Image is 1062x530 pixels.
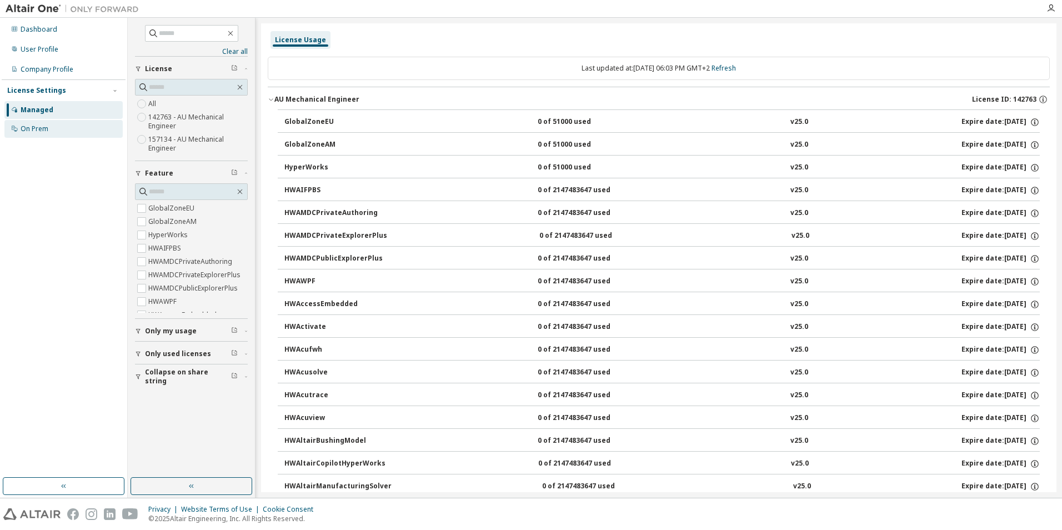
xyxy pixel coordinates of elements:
img: altair_logo.svg [3,508,61,520]
div: 0 of 2147483647 used [538,413,638,423]
div: Expire date: [DATE] [961,482,1040,492]
span: Clear filter [231,327,238,336]
div: Expire date: [DATE] [961,277,1040,287]
div: v25.0 [790,436,808,446]
button: HWAWPF0 of 2147483647 usedv25.0Expire date:[DATE] [284,269,1040,294]
div: Expire date: [DATE] [961,208,1040,218]
div: Expire date: [DATE] [961,299,1040,309]
button: HWAcuview0 of 2147483647 usedv25.0Expire date:[DATE] [284,406,1040,431]
div: Dashboard [21,25,57,34]
label: All [148,97,158,111]
div: GlobalZoneAM [284,140,384,150]
div: 0 of 2147483647 used [538,322,638,332]
div: License Settings [7,86,66,95]
div: License Usage [275,36,326,44]
div: 0 of 51000 used [538,117,638,127]
button: Collapse on share string [135,364,248,389]
div: 0 of 51000 used [538,140,638,150]
div: v25.0 [790,117,808,127]
label: GlobalZoneAM [148,215,199,228]
span: Clear filter [231,169,238,178]
div: v25.0 [793,482,811,492]
div: HyperWorks [284,163,384,173]
div: GlobalZoneEU [284,117,384,127]
div: v25.0 [790,254,808,264]
div: Expire date: [DATE] [961,322,1040,332]
div: v25.0 [790,391,808,401]
div: v25.0 [790,368,808,378]
div: On Prem [21,124,48,133]
label: HWAMDCPrivateAuthoring [148,255,234,268]
button: HWAIFPBS0 of 2147483647 usedv25.0Expire date:[DATE] [284,178,1040,203]
span: Clear filter [231,64,238,73]
div: 0 of 2147483647 used [538,277,638,287]
div: Expire date: [DATE] [961,254,1040,264]
label: HWAMDCPublicExplorerPlus [148,282,240,295]
span: License ID: 142763 [972,95,1036,104]
button: HWActivate0 of 2147483647 usedv25.0Expire date:[DATE] [284,315,1040,339]
img: Altair One [6,3,144,14]
div: Privacy [148,505,181,514]
div: v25.0 [790,345,808,355]
div: HWAIFPBS [284,186,384,196]
div: v25.0 [790,299,808,309]
div: HWAMDCPrivateAuthoring [284,208,384,218]
div: Expire date: [DATE] [961,413,1040,423]
div: HWAccessEmbedded [284,299,384,309]
div: Expire date: [DATE] [961,459,1040,469]
div: HWAltairCopilotHyperWorks [284,459,385,469]
p: © 2025 Altair Engineering, Inc. All Rights Reserved. [148,514,320,523]
div: 0 of 51000 used [538,163,638,173]
div: 0 of 2147483647 used [538,391,638,401]
button: HWAcusolve0 of 2147483647 usedv25.0Expire date:[DATE] [284,361,1040,385]
div: Expire date: [DATE] [961,186,1040,196]
label: HWAIFPBS [148,242,183,255]
label: HWAccessEmbedded [148,308,219,322]
button: HWAMDCPublicExplorerPlus0 of 2147483647 usedv25.0Expire date:[DATE] [284,247,1040,271]
button: License [135,57,248,81]
img: youtube.svg [122,508,138,520]
div: HWAcutrace [284,391,384,401]
button: HWAMDCPrivateExplorerPlus0 of 2147483647 usedv25.0Expire date:[DATE] [284,224,1040,248]
label: HyperWorks [148,228,190,242]
a: Clear all [135,47,248,56]
div: HWAcufwh [284,345,384,355]
div: Expire date: [DATE] [961,163,1040,173]
div: AU Mechanical Engineer [274,95,359,104]
div: HWActivate [284,322,384,332]
div: 0 of 2147483647 used [542,482,642,492]
label: 142763 - AU Mechanical Engineer [148,111,248,133]
div: Expire date: [DATE] [961,436,1040,446]
div: 0 of 2147483647 used [538,436,638,446]
button: Feature [135,161,248,186]
div: v25.0 [790,277,808,287]
div: v25.0 [791,459,809,469]
div: v25.0 [790,163,808,173]
button: HWAltairManufacturingSolver0 of 2147483647 usedv25.0Expire date:[DATE] [284,474,1040,499]
button: GlobalZoneAM0 of 51000 usedv25.0Expire date:[DATE] [284,133,1040,157]
div: HWAcusolve [284,368,384,378]
span: Only my usage [145,327,197,336]
div: Cookie Consent [263,505,320,514]
div: Expire date: [DATE] [961,391,1040,401]
img: instagram.svg [86,508,97,520]
span: Clear filter [231,372,238,381]
div: 0 of 2147483647 used [538,299,638,309]
div: v25.0 [790,413,808,423]
div: v25.0 [790,186,808,196]
div: 0 of 2147483647 used [538,186,638,196]
div: Expire date: [DATE] [961,117,1040,127]
button: HWAcutrace0 of 2147483647 usedv25.0Expire date:[DATE] [284,383,1040,408]
div: v25.0 [790,140,808,150]
span: Feature [145,169,173,178]
div: 0 of 2147483647 used [538,368,638,378]
div: User Profile [21,45,58,54]
div: v25.0 [790,322,808,332]
span: License [145,64,172,73]
div: 0 of 2147483647 used [538,459,638,469]
div: HWAcuview [284,413,384,423]
div: Last updated at: [DATE] 06:03 PM GMT+2 [268,57,1050,80]
label: HWAMDCPrivateExplorerPlus [148,268,243,282]
button: HWAccessEmbedded0 of 2147483647 usedv25.0Expire date:[DATE] [284,292,1040,317]
img: facebook.svg [67,508,79,520]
